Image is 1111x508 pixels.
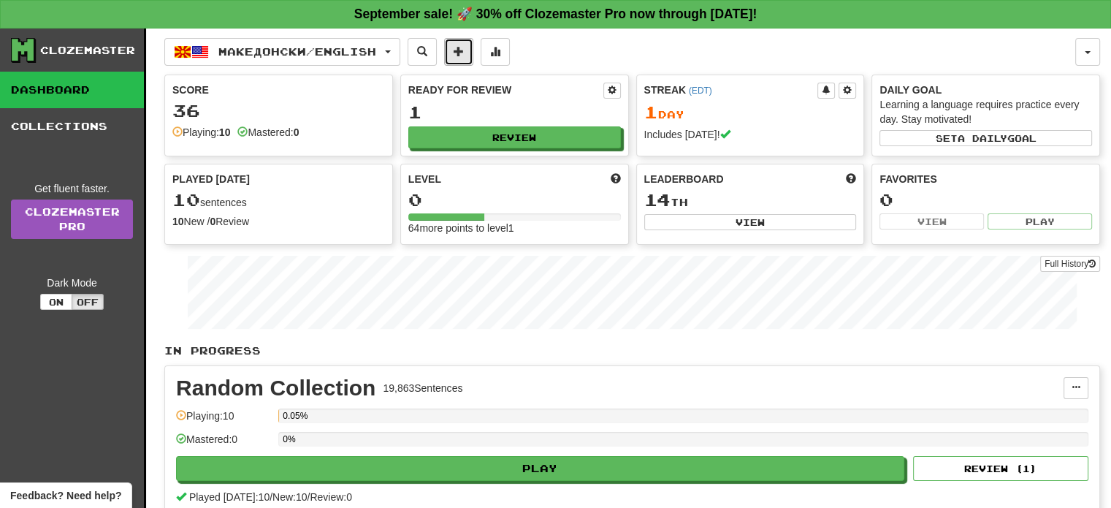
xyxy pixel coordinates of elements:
div: th [644,191,857,210]
div: 1 [408,103,621,121]
button: Play [988,213,1092,230]
div: Clozemaster [40,43,135,58]
div: Includes [DATE]! [644,127,857,142]
span: a daily [958,133,1007,143]
strong: 10 [219,126,231,138]
button: View [644,214,857,230]
span: Leaderboard [644,172,724,186]
div: Random Collection [176,377,375,399]
div: Playing: [172,125,230,140]
button: Search sentences [408,38,437,66]
div: 0 [408,191,621,209]
button: Seta dailygoal [879,130,1092,146]
div: Learning a language requires practice every day. Stay motivated! [879,97,1092,126]
div: Playing: 10 [176,409,271,433]
div: sentences [172,191,385,210]
div: Get fluent faster. [11,181,133,196]
a: ClozemasterPro [11,200,133,239]
span: 14 [644,189,671,210]
button: Full History [1040,256,1100,272]
button: More stats [481,38,510,66]
span: / [308,491,310,503]
div: New / Review [172,214,385,229]
button: View [879,213,984,230]
div: 36 [172,102,385,120]
span: Played [DATE] [172,172,250,186]
div: 19,863 Sentences [383,381,462,395]
div: Dark Mode [11,276,133,290]
span: Македонски / English [218,45,376,58]
button: On [40,294,72,310]
button: Add sentence to collection [444,38,473,66]
div: Day [644,103,857,122]
strong: 0 [294,126,299,138]
strong: September sale! 🚀 30% off Clozemaster Pro now through [DATE]! [354,7,757,21]
strong: 10 [172,216,184,227]
span: Played [DATE]: 10 [189,491,270,503]
span: New: 10 [272,491,307,503]
span: 10 [172,189,200,210]
button: Review [408,126,621,148]
div: 0 [879,191,1092,209]
button: Play [176,456,904,481]
div: Mastered: 0 [176,432,271,456]
p: In Progress [164,344,1100,358]
a: (EDT) [689,86,712,96]
div: Ready for Review [408,83,603,97]
button: Review (1) [913,456,1088,481]
div: Mastered: [237,125,299,140]
span: Review: 0 [310,491,352,503]
span: This week in points, UTC [846,172,856,186]
span: Open feedback widget [10,488,121,503]
div: Score [172,83,385,97]
div: Streak [644,83,818,97]
button: Македонски/English [164,38,400,66]
button: Off [72,294,104,310]
div: Favorites [879,172,1092,186]
span: 1 [644,102,658,122]
span: Score more points to level up [611,172,621,186]
span: / [270,491,272,503]
div: 64 more points to level 1 [408,221,621,235]
span: Level [408,172,441,186]
strong: 0 [210,216,215,227]
div: Daily Goal [879,83,1092,97]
